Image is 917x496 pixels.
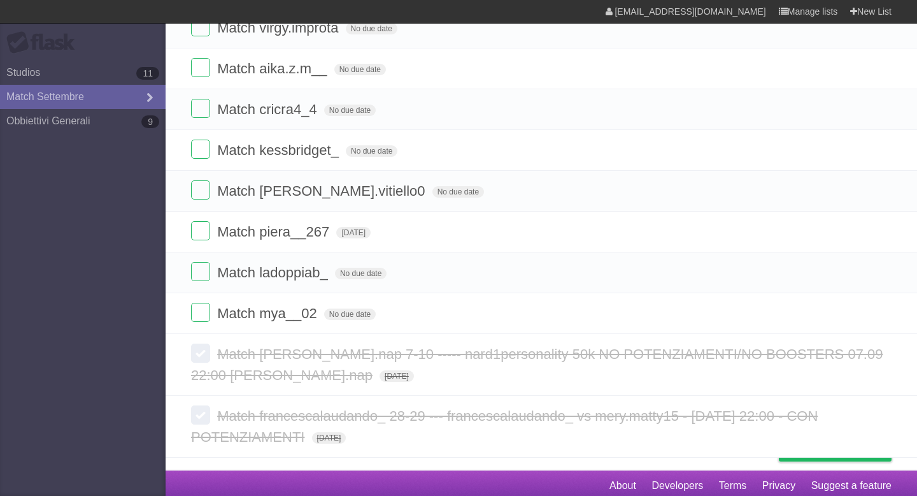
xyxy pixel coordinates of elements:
label: Done [191,303,210,322]
span: No due date [335,268,387,279]
span: Match mya__02 [217,305,320,321]
label: Done [191,262,210,281]
span: Match [PERSON_NAME].nap 7-10 ----- nard1personality 50k NO POTENZIAMENTI/NO BOOSTERS 07.09 22:00 ... [191,346,883,383]
span: [DATE] [312,432,346,444]
span: No due date [346,23,397,34]
span: Match cricra4_4 [217,101,320,117]
label: Done [191,58,210,77]
span: No due date [324,105,376,116]
label: Done [191,17,210,36]
span: Match kessbridget_ [217,142,342,158]
span: Match aika.z.m__ [217,61,330,77]
label: Done [191,180,210,200]
label: Done [191,221,210,240]
span: [DATE] [380,370,414,382]
label: Done [191,344,210,363]
div: Flask [6,31,83,54]
span: No due date [334,64,386,75]
label: Done [191,405,210,425]
span: Match virgy.improta [217,20,341,36]
span: Match [PERSON_NAME].vitiello0 [217,183,428,199]
b: 11 [136,67,159,80]
span: Match ladoppiab_ [217,265,331,281]
span: No due date [346,145,397,157]
span: No due date [432,186,484,198]
span: Match piera__267 [217,224,332,240]
span: [DATE] [336,227,371,238]
span: No due date [324,309,376,320]
span: Match francescalaudando_ 28-29 --- francescalaudando_ vs mery.matty15 - [DATE] 22:00 - CON POTENZ... [191,408,818,445]
label: Done [191,99,210,118]
label: Done [191,140,210,159]
b: 9 [141,115,159,128]
span: Buy me a coffee [806,439,885,461]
